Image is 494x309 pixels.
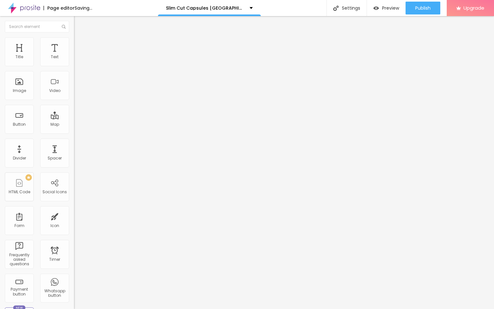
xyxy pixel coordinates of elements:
div: Button [13,122,26,127]
button: Preview [367,2,406,14]
span: Preview [382,5,399,11]
div: Spacer [48,156,62,160]
img: view-1.svg [373,5,379,11]
div: HTML Code [9,190,30,194]
div: Timer [49,257,60,262]
div: Form [14,223,24,228]
div: Page editor [43,6,75,10]
img: Icone [62,25,66,29]
div: Title [15,55,23,59]
div: Frequently asked questions [6,253,32,267]
span: Publish [415,5,431,11]
button: Publish [406,2,440,14]
iframe: Editor [74,16,494,309]
span: Upgrade [463,5,484,11]
div: Video [49,88,60,93]
div: Icon [50,223,59,228]
p: Slim Cut Capsules [GEOGRAPHIC_DATA] Real Food, Real Change Weight Loss [166,6,245,10]
div: Saving... [75,6,92,10]
img: Icone [333,5,339,11]
div: Social Icons [42,190,67,194]
div: Whatsapp button [42,289,67,298]
div: Divider [13,156,26,160]
div: Image [13,88,26,93]
input: Search element [5,21,69,32]
div: Payment button [6,287,32,296]
div: Text [51,55,59,59]
div: Map [50,122,59,127]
